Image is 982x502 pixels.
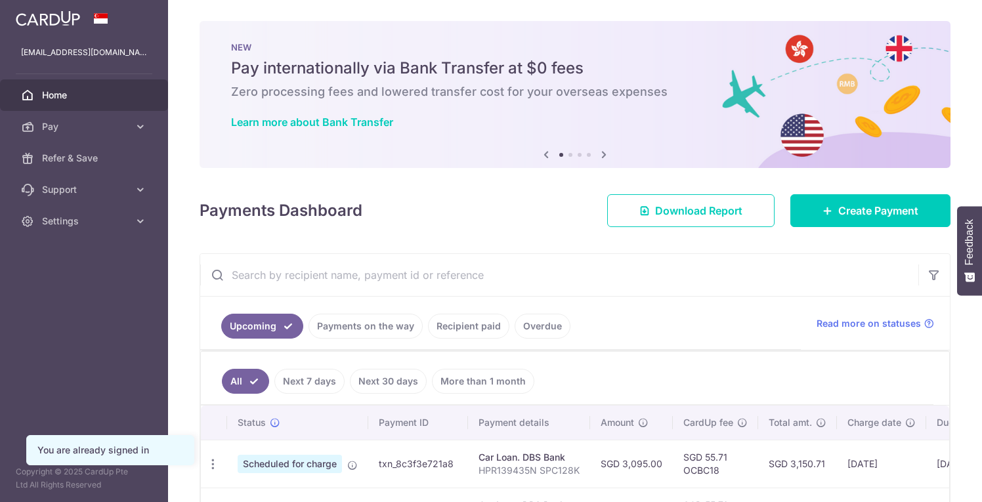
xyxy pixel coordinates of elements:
td: SGD 3,150.71 [758,440,837,488]
th: Payment details [468,406,590,440]
td: [DATE] [837,440,926,488]
h6: Zero processing fees and lowered transfer cost for your overseas expenses [231,84,919,100]
p: [EMAIL_ADDRESS][DOMAIN_NAME] [21,46,147,59]
th: Payment ID [368,406,468,440]
span: Download Report [655,203,742,219]
span: Pay [42,120,129,133]
span: Status [238,416,266,429]
a: More than 1 month [432,369,534,394]
div: You are already signed in [37,444,183,457]
span: Amount [601,416,634,429]
a: Overdue [515,314,570,339]
span: Home [42,89,129,102]
a: All [222,369,269,394]
span: Support [42,183,129,196]
a: Create Payment [790,194,950,227]
iframe: Opens a widget where you can find more information [897,463,969,495]
span: Charge date [847,416,901,429]
span: Scheduled for charge [238,455,342,473]
span: Due date [937,416,976,429]
a: Read more on statuses [817,317,934,330]
input: Search by recipient name, payment id or reference [200,254,918,296]
p: HPR139435N SPC128K [479,464,580,477]
a: Recipient paid [428,314,509,339]
p: NEW [231,42,919,52]
a: Next 30 days [350,369,427,394]
td: SGD 55.71 OCBC18 [673,440,758,488]
span: Feedback [964,219,975,265]
a: Upcoming [221,314,303,339]
div: Car Loan. DBS Bank [479,451,580,464]
a: Learn more about Bank Transfer [231,115,393,129]
img: CardUp [16,10,80,26]
td: SGD 3,095.00 [590,440,673,488]
span: Refer & Save [42,152,129,165]
span: CardUp fee [683,416,733,429]
span: Settings [42,215,129,228]
a: Next 7 days [274,369,345,394]
a: Download Report [607,194,775,227]
span: Read more on statuses [817,317,921,330]
h4: Payments Dashboard [200,199,362,222]
button: Feedback - Show survey [957,206,982,295]
a: Payments on the way [309,314,423,339]
td: txn_8c3f3e721a8 [368,440,468,488]
h5: Pay internationally via Bank Transfer at $0 fees [231,58,919,79]
span: Total amt. [769,416,812,429]
span: Create Payment [838,203,918,219]
img: Bank transfer banner [200,21,950,168]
